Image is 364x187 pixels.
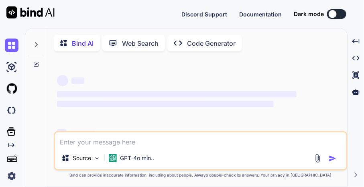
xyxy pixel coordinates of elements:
[329,154,337,163] img: icon
[71,77,84,84] span: ‌
[94,155,100,162] img: Pick Models
[313,154,322,163] img: attachment
[57,91,297,98] span: ‌
[57,129,67,139] span: ‌
[239,10,282,18] button: Documentation
[294,10,324,18] span: Dark mode
[5,104,18,117] img: darkCloudIdeIcon
[181,10,227,18] button: Discord Support
[181,11,227,18] span: Discord Support
[122,39,159,48] p: Web Search
[70,131,96,137] span: ‌
[187,39,236,48] p: Code Generator
[57,75,68,86] span: ‌
[5,60,18,74] img: ai-studio
[72,39,94,48] p: Bind AI
[5,169,18,183] img: settings
[5,82,18,96] img: githubLight
[239,11,282,18] span: Documentation
[57,101,274,107] span: ‌
[109,154,117,162] img: GPT-4o mini
[54,172,348,178] p: Bind can provide inaccurate information, including about people. Always double-check its answers....
[5,39,18,52] img: chat
[73,154,91,162] p: Source
[6,6,55,18] img: Bind AI
[120,154,154,162] p: GPT-4o min..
